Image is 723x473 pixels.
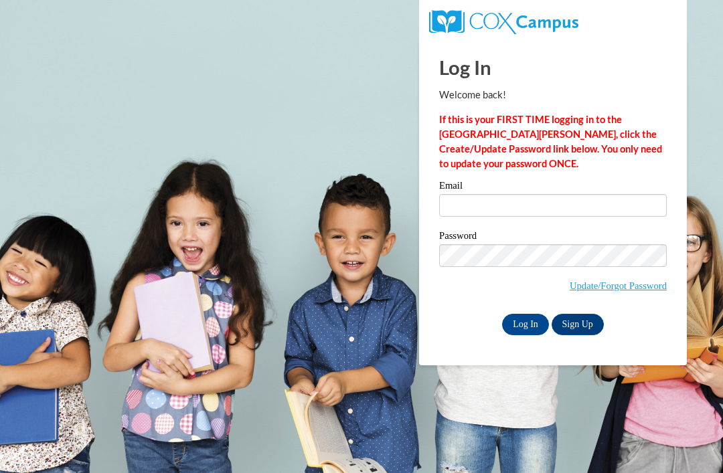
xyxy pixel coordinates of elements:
a: Update/Forgot Password [570,280,667,291]
p: Welcome back! [439,88,667,102]
strong: If this is your FIRST TIME logging in to the [GEOGRAPHIC_DATA][PERSON_NAME], click the Create/Upd... [439,114,662,169]
input: Log In [502,314,549,335]
a: COX Campus [429,15,578,27]
label: Email [439,181,667,194]
label: Password [439,231,667,244]
h1: Log In [439,54,667,81]
img: COX Campus [429,10,578,34]
a: Sign Up [552,314,604,335]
